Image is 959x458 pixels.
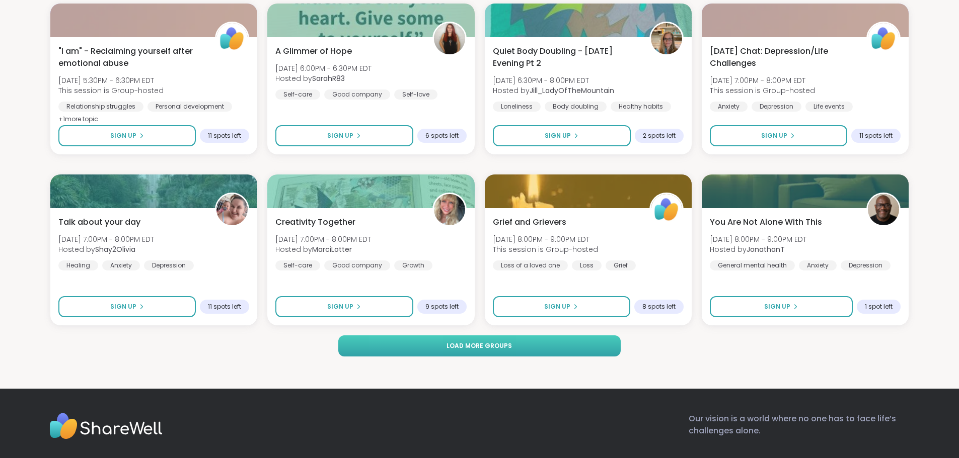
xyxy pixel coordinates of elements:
span: 2 spots left [643,132,676,140]
div: Healthy habits [611,102,671,112]
div: Good company [324,89,390,100]
span: [DATE] 8:00PM - 9:00PM EDT [710,234,806,244]
span: [DATE] 8:00PM - 9:00PM EDT [493,234,598,244]
div: Loss [572,260,602,270]
span: Creativity Together [275,216,355,228]
button: Sign Up [275,296,413,317]
img: JonathanT [868,194,899,225]
span: Sign Up [327,302,353,311]
div: Life events [805,102,853,112]
span: You Are Not Alone With This [710,216,822,228]
img: MarciLotter [434,194,465,225]
div: Grief [606,260,636,270]
button: Sign Up [275,125,413,146]
span: [DATE] 7:00PM - 8:00PM EDT [710,75,815,85]
span: Sign Up [110,131,136,140]
span: Sign Up [110,302,136,311]
span: 6 spots left [425,132,459,140]
div: General mental health [710,260,795,270]
button: Load more groups [338,335,620,356]
img: ShareWell [651,194,682,225]
span: 9 spots left [425,303,459,311]
span: This session is Group-hosted [710,85,815,96]
img: Sharewell [49,413,163,442]
div: Loss of a loved one [493,260,568,270]
span: Grief and Grievers [493,216,566,228]
div: Depression [841,260,891,270]
img: ShareWell [868,23,899,54]
span: [DATE] 6:30PM - 8:00PM EDT [493,75,614,85]
span: Sign Up [544,302,570,311]
div: Self-love [394,89,437,100]
div: Healing [58,260,98,270]
span: 11 spots left [208,132,241,140]
span: Hosted by [710,244,806,254]
span: 11 spots left [859,132,893,140]
div: Depression [144,260,194,270]
img: SarahR83 [434,23,465,54]
span: Load more groups [447,341,512,350]
span: [DATE] 6:00PM - 6:30PM EDT [275,63,372,73]
span: This session is Group-hosted [58,85,164,96]
span: [DATE] 7:00PM - 8:00PM EDT [275,234,371,244]
div: Personal development [147,102,232,112]
span: [DATE] 5:30PM - 6:30PM EDT [58,75,164,85]
div: Good company [324,260,390,270]
span: Talk about your day [58,216,140,228]
button: Sign Up [710,296,853,317]
div: Depression [752,102,801,112]
div: Body doubling [545,102,607,112]
img: Shay2Olivia [216,194,248,225]
span: 8 spots left [642,303,676,311]
b: JonathanT [747,244,785,254]
span: [DATE] Chat: Depression/Life Challenges [710,45,855,69]
b: SarahR83 [312,73,345,83]
div: Growth [394,260,432,270]
button: Sign Up [493,296,630,317]
b: Shay2Olivia [95,244,135,254]
div: Anxiety [799,260,837,270]
p: Our vision is a world where no one has to face life’s challenges alone. [689,413,909,444]
span: [DATE] 7:00PM - 8:00PM EDT [58,234,154,244]
div: Self-care [275,89,320,100]
span: Quiet Body Doubling - [DATE] Evening Pt 2 [493,45,638,69]
div: Anxiety [102,260,140,270]
img: ShareWell [216,23,248,54]
span: Hosted by [275,244,371,254]
button: Sign Up [710,125,847,146]
span: Sign Up [545,131,571,140]
b: MarciLotter [312,244,352,254]
button: Sign Up [493,125,631,146]
span: 11 spots left [208,303,241,311]
span: This session is Group-hosted [493,244,598,254]
div: Anxiety [710,102,748,112]
div: Self-care [275,260,320,270]
span: Sign Up [761,131,787,140]
div: Relationship struggles [58,102,143,112]
button: Sign Up [58,296,196,317]
img: Jill_LadyOfTheMountain [651,23,682,54]
div: Loneliness [493,102,541,112]
b: Jill_LadyOfTheMountain [530,85,614,96]
span: Sign Up [327,131,353,140]
span: A Glimmer of Hope [275,45,352,57]
span: Hosted by [58,244,154,254]
span: Hosted by [493,85,614,96]
span: Hosted by [275,73,372,83]
span: "I am" - Reclaiming yourself after emotional abuse [58,45,204,69]
span: 1 spot left [865,303,893,311]
span: Sign Up [764,302,790,311]
button: Sign Up [58,125,196,146]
